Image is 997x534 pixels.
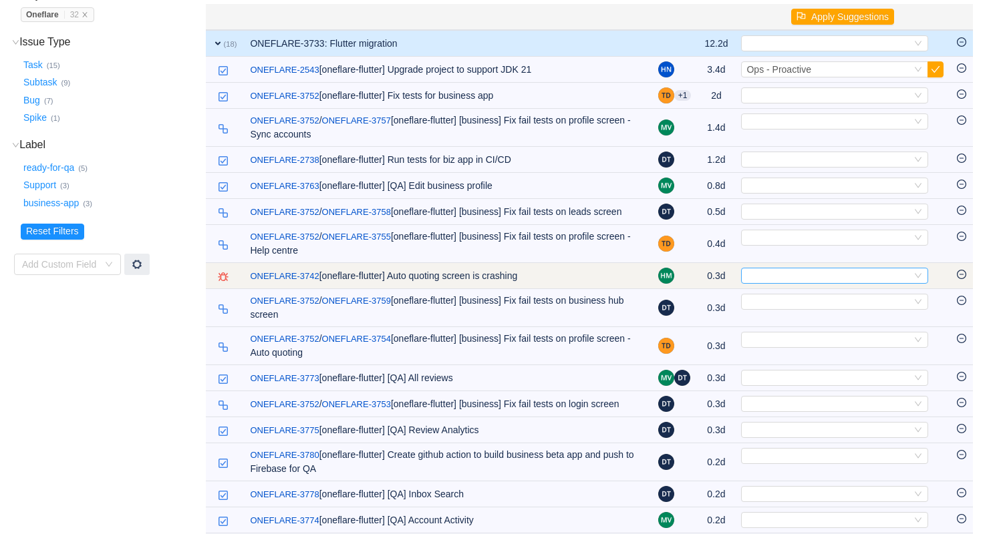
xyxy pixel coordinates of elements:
[658,512,674,528] img: MV
[957,372,966,381] i: icon: minus-circle
[223,40,237,48] small: (18)
[243,30,651,57] td: ONEFLARE-3733: Flutter migration
[658,236,674,252] img: TD
[21,138,204,152] h3: Label
[218,272,229,282] img: 10303
[698,147,734,173] td: 1.2d
[60,182,69,190] small: (3)
[218,426,229,437] img: 10318
[218,182,229,192] img: 10318
[21,157,78,178] button: ready-for-qa
[250,424,319,437] a: ONEFLARE-3775
[957,89,966,99] i: icon: minus-circle
[957,115,966,125] i: icon: minus-circle
[22,258,98,271] div: Add Custom Field
[51,114,60,122] small: (1)
[250,295,321,306] span: /
[914,298,922,307] i: icon: down
[218,91,229,102] img: 10318
[218,458,229,469] img: 10318
[243,83,651,109] td: [oneflare-flutter] Fix tests for business app
[218,400,229,411] img: 10316
[243,263,651,289] td: [oneflare-flutter] Auto quoting screen is crashing
[914,400,922,409] i: icon: down
[791,9,894,25] button: icon: flagApply Suggestions
[322,114,391,127] a: ONEFLARE-3757
[250,206,321,217] span: /
[21,224,84,240] button: Reset Filters
[105,260,113,270] i: icon: down
[957,424,966,433] i: icon: minus-circle
[914,272,922,281] i: icon: down
[61,79,71,87] small: (9)
[12,39,19,46] i: icon: down
[12,142,19,149] i: icon: down
[914,336,922,345] i: icon: down
[218,240,229,250] img: 10316
[914,156,922,165] i: icon: down
[243,173,651,199] td: [oneflare-flutter] [QA] Edit business profile
[957,37,966,47] i: icon: minus-circle
[658,204,674,220] img: DT
[698,199,734,225] td: 0.5d
[250,294,319,308] a: ONEFLARE-3752
[218,516,229,527] img: 10318
[243,365,651,391] td: [oneflare-flutter] [QA] All reviews
[218,123,229,134] img: 10316
[957,450,966,459] i: icon: minus-circle
[250,89,319,103] a: ONEFLARE-3752
[698,30,734,57] td: 12.2d
[250,333,321,344] span: /
[322,398,391,411] a: ONEFLARE-3753
[658,87,674,103] img: TD
[218,374,229,384] img: 10318
[322,332,391,346] a: ONEFLARE-3754
[914,117,922,127] i: icon: down
[243,481,651,507] td: [oneflare-flutter] [QA] Inbox Search
[698,109,734,147] td: 1.4d
[658,486,674,502] img: DT
[243,199,651,225] td: [oneflare-flutter] [business] Fix fail tests on leads screen
[914,374,922,383] i: icon: down
[250,206,319,219] a: ONEFLARE-3752
[243,443,651,481] td: [oneflare-flutter] Create github action to build business beta app and push to Firebase for QA
[243,417,651,443] td: [oneflare-flutter] [QA] Review Analytics
[250,372,319,385] a: ONEFLARE-3773
[250,154,319,167] a: ONEFLARE-2738
[21,54,47,75] button: Task
[322,206,391,219] a: ONEFLARE-3758
[70,10,79,19] span: 32
[250,488,319,501] a: ONEFLARE-3778
[698,365,734,391] td: 0.3d
[26,10,59,19] strong: Oneflare
[914,426,922,435] i: icon: down
[914,516,922,525] i: icon: down
[250,63,319,77] a: ONEFLARE-2543
[957,180,966,189] i: icon: minus-circle
[698,57,734,83] td: 3.4d
[914,39,922,49] i: icon: down
[322,230,391,244] a: ONEFLARE-3755
[212,38,223,49] span: expand
[250,231,321,242] span: /
[243,225,651,263] td: [oneflare-flutter] [business] Fix fail tests on profile screen - Help centre
[698,173,734,199] td: 0.8d
[218,304,229,314] img: 10316
[243,391,651,417] td: [oneflare-flutter] [business] Fix fail tests on login screen
[658,268,674,284] img: HM
[82,11,88,18] i: icon: close
[957,488,966,497] i: icon: minus-circle
[914,490,922,499] i: icon: down
[957,232,966,241] i: icon: minus-circle
[957,398,966,407] i: icon: minus-circle
[746,64,811,75] span: Ops - Proactive
[21,89,44,111] button: Bug
[698,417,734,443] td: 0.3d
[243,109,651,147] td: [oneflare-flutter] [business] Fix fail tests on profile screen - Sync accounts
[78,164,88,172] small: (5)
[21,72,61,93] button: Subtask
[21,107,51,129] button: Spike
[674,370,690,386] img: DT
[218,342,229,352] img: 10316
[243,147,651,173] td: [oneflare-flutter] Run tests for biz app in CI/CD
